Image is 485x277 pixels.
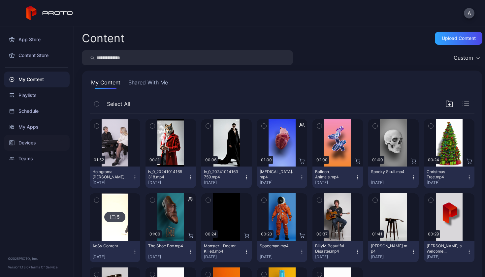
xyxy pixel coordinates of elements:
[454,54,473,61] div: Custom
[117,214,120,220] div: 5
[315,243,351,254] div: BillyM Beautiful Disaster.mp4
[371,169,407,174] div: Spooky Skull.mp4
[90,241,140,262] button: AdSy Content[DATE]
[4,135,70,151] a: Devices
[127,78,169,89] button: Shared With Me
[4,47,70,63] a: Content Store
[260,243,296,249] div: Spaceman.mp4
[4,151,70,167] a: Teams
[92,243,129,249] div: AdSy Content
[145,241,196,262] button: The Shoe Box.mp4[DATE]
[107,100,130,108] span: Select All
[368,241,419,262] button: [PERSON_NAME].mp4[DATE]
[424,167,474,188] button: Christmas Tree.mp4[DATE]
[260,254,300,260] div: [DATE]
[257,167,307,188] button: [MEDICAL_DATA].mp4[DATE]
[427,169,463,180] div: Christmas Tree.mp4
[315,180,355,185] div: [DATE]
[82,33,124,44] div: Content
[204,169,240,180] div: lv_0_20241014163759.mp4
[4,119,70,135] a: My Apps
[4,87,70,103] a: Playlists
[427,180,467,185] div: [DATE]
[257,241,307,262] button: Spaceman.mp4[DATE]
[435,32,482,45] button: Upload Content
[90,167,140,188] button: Holograma [PERSON_NAME].mp4[DATE]
[92,254,132,260] div: [DATE]
[315,254,355,260] div: [DATE]
[312,241,363,262] button: BillyM Beautiful Disaster.mp4[DATE]
[368,167,419,188] button: Spooky Skull.mp4[DATE]
[260,169,296,180] div: Human Heart.mp4
[424,241,474,262] button: [PERSON_NAME]'s Welcome Video.mp4[DATE]
[371,243,407,254] div: BillyM Silhouette.mp4
[315,169,351,180] div: Balloon Animals.mp4
[90,78,122,89] button: My Content
[8,265,30,269] span: Version 1.13.0 •
[442,36,476,41] div: Upload Content
[8,256,66,261] div: © 2025 PROTO, Inc.
[204,180,244,185] div: [DATE]
[4,32,70,47] a: App Store
[4,103,70,119] a: Schedule
[148,243,184,249] div: The Shoe Box.mp4
[427,254,467,260] div: [DATE]
[204,243,240,254] div: Monster - Doctor Killed.mp4
[148,180,188,185] div: [DATE]
[145,167,196,188] button: lv_0_20241014165318.mp4[DATE]
[30,265,58,269] a: Terms Of Service
[92,180,132,185] div: [DATE]
[92,169,129,180] div: Holograma Irina.mp4
[427,243,463,254] div: David's Welcome Video.mp4
[148,254,188,260] div: [DATE]
[450,50,482,65] button: Custom
[4,72,70,87] a: My Content
[201,167,252,188] button: lv_0_20241014163759.mp4[DATE]
[201,241,252,262] button: Monster - Doctor Killed.mp4[DATE]
[148,169,184,180] div: lv_0_20241014165318.mp4
[204,254,244,260] div: [DATE]
[371,254,411,260] div: [DATE]
[371,180,411,185] div: [DATE]
[312,167,363,188] button: Balloon Animals.mp4[DATE]
[464,8,474,18] button: A
[260,180,300,185] div: [DATE]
